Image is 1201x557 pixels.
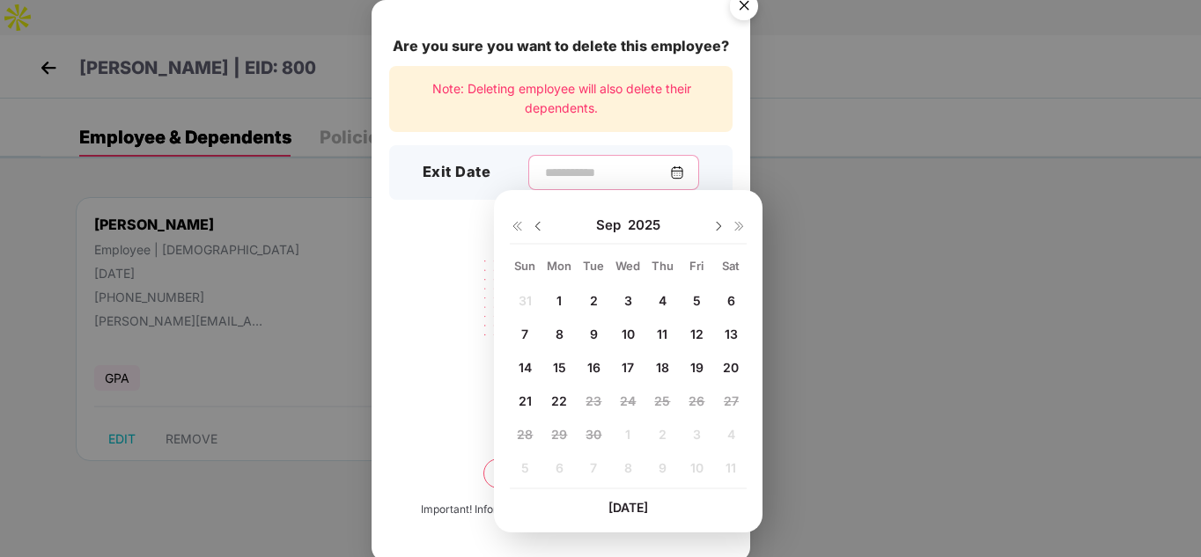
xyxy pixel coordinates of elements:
div: Are you sure you want to delete this employee? [389,35,733,57]
span: 17 [622,360,634,375]
span: 18 [656,360,669,375]
span: 16 [587,360,600,375]
span: 12 [690,326,704,341]
div: Fri [682,258,712,274]
img: svg+xml;base64,PHN2ZyB4bWxucz0iaHR0cDovL3d3dy53My5vcmcvMjAwMC9zdmciIHdpZHRoPSIxNiIgaGVpZ2h0PSIxNi... [733,219,747,233]
div: Wed [613,258,644,274]
span: 21 [519,393,532,408]
div: Thu [647,258,678,274]
span: 14 [519,360,532,375]
div: Important! Information once deleted, can’t be recovered. [421,502,701,518]
span: 13 [725,326,738,341]
span: 11 [657,326,667,341]
span: 10 [622,326,635,341]
span: Sep [596,216,628,234]
span: 5 [693,293,701,308]
span: 19 [690,360,704,375]
span: 2 [590,293,598,308]
div: Mon [544,258,575,274]
span: 9 [590,326,598,341]
span: 7 [521,326,528,341]
span: 1 [556,293,562,308]
div: Sun [510,258,541,274]
img: svg+xml;base64,PHN2ZyBpZD0iRHJvcGRvd24tMzJ4MzIiIHhtbG5zPSJodHRwOi8vd3d3LnczLm9yZy8yMDAwL3N2ZyIgd2... [711,219,726,233]
span: 8 [556,326,564,341]
img: svg+xml;base64,PHN2ZyBpZD0iQ2FsZW5kYXItMzJ4MzIiIHhtbG5zPSJodHRwOi8vd3d3LnczLm9yZy8yMDAwL3N2ZyIgd2... [670,165,684,180]
h3: Exit Date [423,161,491,184]
span: 3 [624,293,632,308]
button: Delete permanently [483,458,638,488]
div: Sat [716,258,747,274]
img: svg+xml;base64,PHN2ZyB4bWxucz0iaHR0cDovL3d3dy53My5vcmcvMjAwMC9zdmciIHdpZHRoPSIyMjQiIGhlaWdodD0iMT... [462,249,659,386]
span: [DATE] [608,500,648,515]
span: 22 [551,393,567,408]
div: Tue [578,258,609,274]
img: svg+xml;base64,PHN2ZyB4bWxucz0iaHR0cDovL3d3dy53My5vcmcvMjAwMC9zdmciIHdpZHRoPSIxNiIgaGVpZ2h0PSIxNi... [510,219,524,233]
span: 6 [727,293,735,308]
span: 20 [723,360,739,375]
span: 15 [553,360,566,375]
span: 4 [659,293,667,308]
span: 2025 [628,216,660,234]
img: svg+xml;base64,PHN2ZyBpZD0iRHJvcGRvd24tMzJ4MzIiIHhtbG5zPSJodHRwOi8vd3d3LnczLm9yZy8yMDAwL3N2ZyIgd2... [531,219,545,233]
div: Note: Deleting employee will also delete their dependents. [389,66,733,132]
